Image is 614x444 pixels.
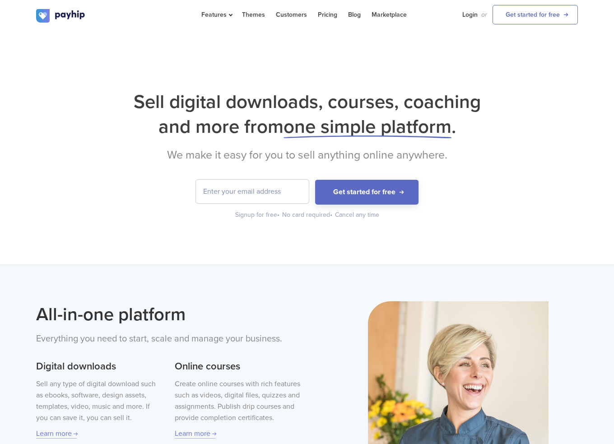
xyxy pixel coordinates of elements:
[282,210,333,220] div: No card required
[36,379,162,424] p: Sell any type of digital download such as ebooks, software, design assets, templates, video, musi...
[36,9,86,23] img: logo.svg
[493,5,578,24] a: Get started for free
[36,332,300,346] p: Everything you need to start, scale and manage your business.
[175,379,300,424] p: Create online courses with rich features such as videos, digital files, quizzes and assignments. ...
[284,115,451,138] span: one simple platform
[201,11,231,19] span: Features
[451,115,456,138] span: .
[175,360,300,374] h3: Online courses
[315,180,419,205] button: Get started for free
[36,360,162,374] h3: Digital downloads
[335,210,379,220] div: Cancel any time
[36,429,77,439] a: Learn more
[235,210,280,220] div: Signup for free
[330,211,332,219] span: •
[36,301,300,327] h2: All-in-one platform
[36,148,578,162] h2: We make it easy for you to sell anything online anywhere.
[196,180,309,203] input: Enter your email address
[175,429,215,439] a: Learn more
[277,211,279,219] span: •
[36,89,578,139] h1: Sell digital downloads, courses, coaching and more from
